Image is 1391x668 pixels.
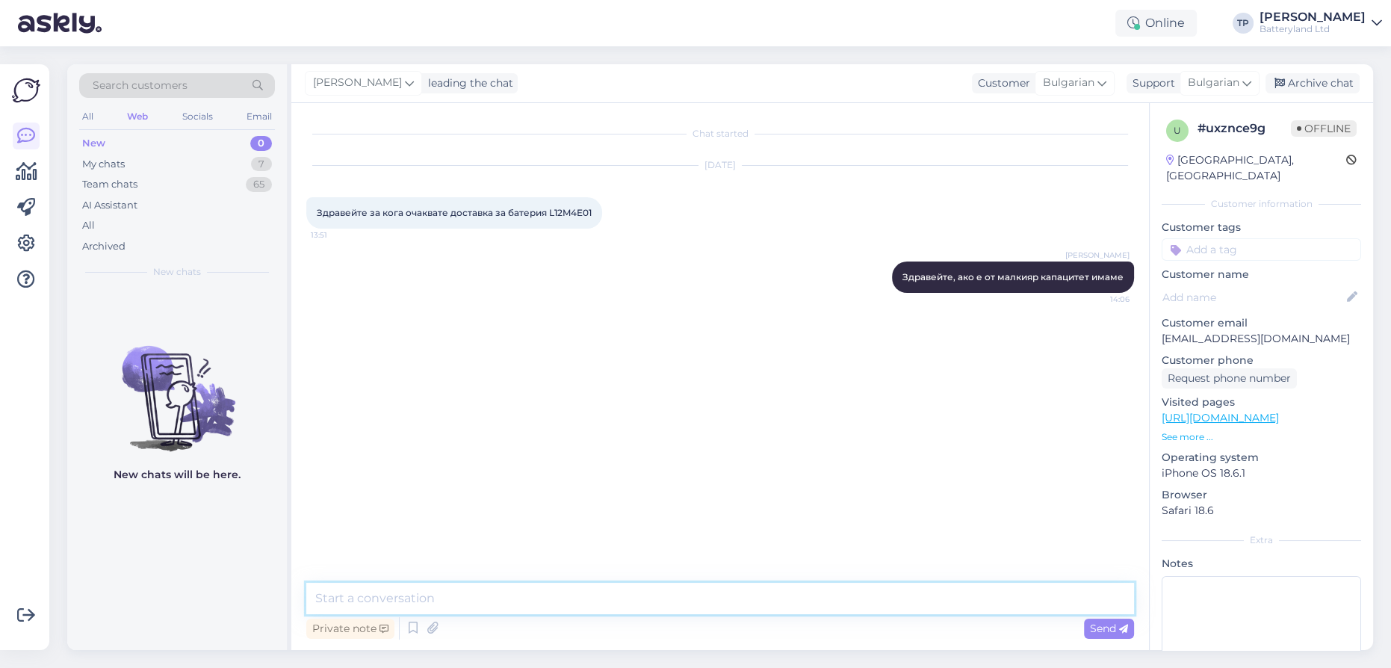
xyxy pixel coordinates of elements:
[1162,315,1361,331] p: Customer email
[1162,289,1344,306] input: Add name
[1162,556,1361,572] p: Notes
[1162,238,1361,261] input: Add a tag
[1162,450,1361,466] p: Operating system
[1162,267,1361,282] p: Customer name
[1074,294,1130,305] span: 14:06
[67,319,287,454] img: No chats
[246,177,272,192] div: 65
[1162,353,1361,368] p: Customer phone
[1043,75,1094,91] span: Bulgarian
[1260,23,1366,35] div: Batteryland Ltd
[1162,411,1279,424] a: [URL][DOMAIN_NAME]
[1065,250,1130,261] span: [PERSON_NAME]
[179,107,216,126] div: Socials
[1115,10,1197,37] div: Online
[1291,120,1357,137] span: Offline
[422,75,513,91] div: leading the chat
[114,467,241,483] p: New chats will be here.
[1166,152,1346,184] div: [GEOGRAPHIC_DATA], [GEOGRAPHIC_DATA]
[1233,13,1254,34] div: TP
[1260,11,1366,23] div: [PERSON_NAME]
[972,75,1030,91] div: Customer
[1188,75,1239,91] span: Bulgarian
[79,107,96,126] div: All
[1127,75,1175,91] div: Support
[1198,120,1291,137] div: # uxznce9g
[313,75,402,91] span: [PERSON_NAME]
[1162,466,1361,481] p: iPhone OS 18.6.1
[1162,368,1297,389] div: Request phone number
[82,218,95,233] div: All
[1162,430,1361,444] p: See more ...
[1162,487,1361,503] p: Browser
[251,157,272,172] div: 7
[1162,197,1361,211] div: Customer information
[153,265,201,279] span: New chats
[1162,534,1361,547] div: Extra
[306,127,1134,140] div: Chat started
[82,157,125,172] div: My chats
[93,78,188,93] span: Search customers
[1162,503,1361,519] p: Safari 18.6
[82,136,105,151] div: New
[1162,395,1361,410] p: Visited pages
[306,619,394,639] div: Private note
[1174,125,1181,136] span: u
[311,229,367,241] span: 13:51
[82,177,137,192] div: Team chats
[82,239,126,254] div: Archived
[306,158,1134,172] div: [DATE]
[12,76,40,105] img: Askly Logo
[82,198,137,213] div: AI Assistant
[1260,11,1382,35] a: [PERSON_NAME]Batteryland Ltd
[244,107,275,126] div: Email
[250,136,272,151] div: 0
[902,271,1124,282] span: Здравейте, ако е от малкияр капацитет имаме
[1162,220,1361,235] p: Customer tags
[317,207,592,218] span: Здравейте за кога очаквате доставка за батерия L12M4E01
[124,107,151,126] div: Web
[1090,622,1128,635] span: Send
[1265,73,1360,93] div: Archive chat
[1162,331,1361,347] p: [EMAIL_ADDRESS][DOMAIN_NAME]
